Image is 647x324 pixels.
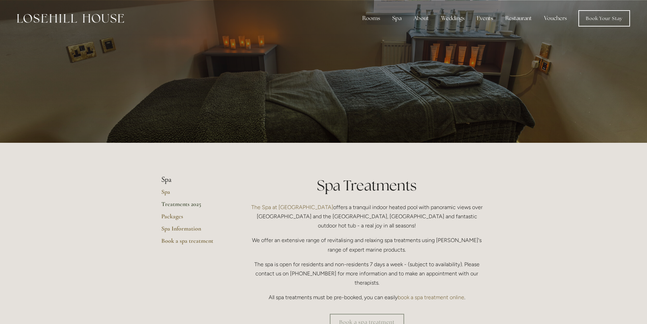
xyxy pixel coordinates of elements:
[161,175,226,184] li: Spa
[500,12,537,25] div: Restaurant
[248,203,486,231] p: offers a tranquil indoor heated pool with panoramic views over [GEOGRAPHIC_DATA] and the [GEOGRAP...
[161,188,226,200] a: Spa
[248,260,486,288] p: The spa is open for residents and non-residents 7 days a week - (subject to availability). Please...
[471,12,499,25] div: Events
[357,12,385,25] div: Rooms
[408,12,434,25] div: About
[578,10,630,27] a: Book Your Stay
[248,236,486,254] p: We offer an extensive range of revitalising and relaxing spa treatments using [PERSON_NAME]'s ran...
[248,293,486,302] p: All spa treatments must be pre-booked, you can easily .
[436,12,470,25] div: Weddings
[161,225,226,237] a: Spa Information
[161,212,226,225] a: Packages
[17,14,124,23] img: Losehill House
[398,294,464,301] a: book a spa treatment online
[248,175,486,195] h1: Spa Treatments
[251,204,333,210] a: The Spa at [GEOGRAPHIC_DATA]
[161,237,226,249] a: Book a spa treatment
[539,12,572,25] a: Vouchers
[161,200,226,212] a: Treatments 2025
[387,12,407,25] div: Spa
